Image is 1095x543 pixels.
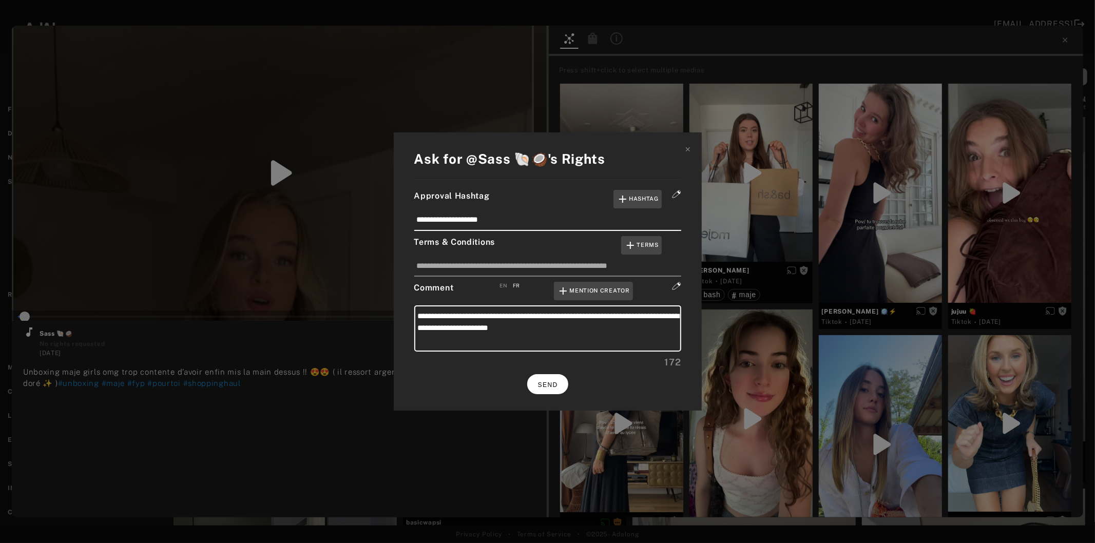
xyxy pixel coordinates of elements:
span: SEND [538,381,558,389]
button: Hashtag [613,190,662,208]
div: Comment [414,282,681,300]
div: Save an french version of your comment [513,282,520,289]
button: SEND [527,374,568,394]
div: Terms & Conditions [414,236,681,255]
button: Terms [621,236,662,255]
img: svg+xml;base64,PHN2ZyB4bWxucz0iaHR0cDovL3d3dy53My5vcmcvMjAwMC9zdmciIHdpZHRoPSIyMiIgaGVpZ2h0PSIyMC... [672,282,681,290]
button: Mention Creator [554,282,633,300]
img: svg+xml;base64,PHN2ZyB4bWxucz0iaHR0cDovL3d3dy53My5vcmcvMjAwMC9zdmciIHdpZHRoPSIyMiIgaGVpZ2h0PSIyMC... [672,190,681,198]
iframe: Chat Widget [1044,494,1095,543]
div: 172 [414,355,681,369]
div: Save an english version of your comment [500,282,507,289]
div: Approval Hashtag [414,190,681,208]
div: Widget de chat [1044,494,1095,543]
div: Ask for @Sass 🐚🥥's Rights [414,149,681,169]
